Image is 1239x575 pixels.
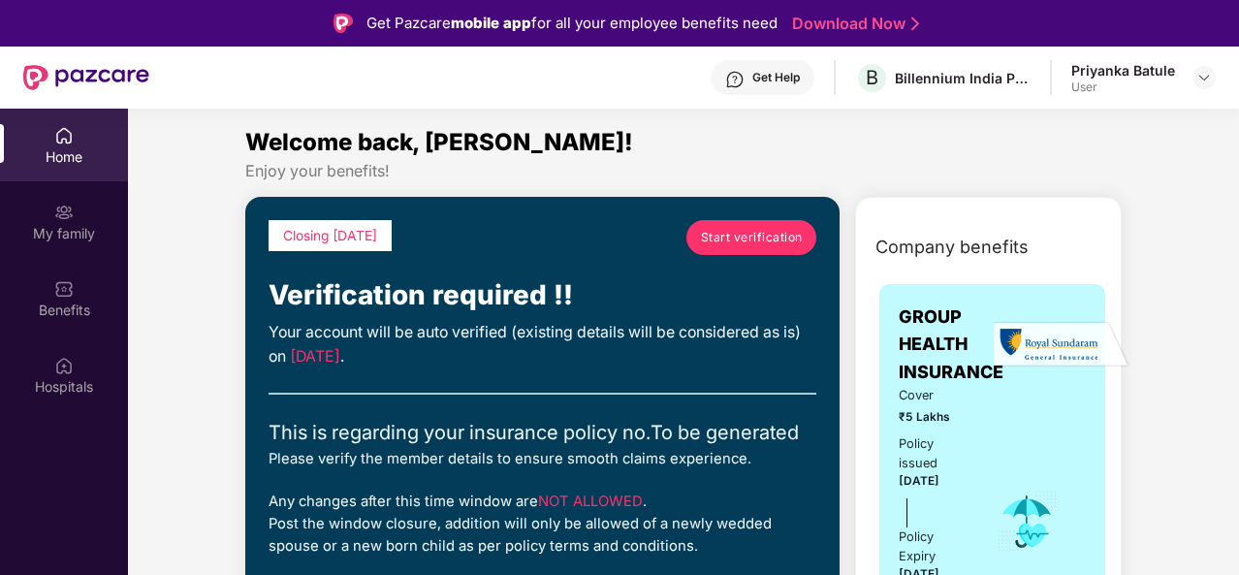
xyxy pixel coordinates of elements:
div: Any changes after this time window are . Post the window closure, addition will only be allowed o... [269,491,816,559]
img: svg+xml;base64,PHN2ZyBpZD0iSG9tZSIgeG1sbnM9Imh0dHA6Ly93d3cudzMub3JnLzIwMDAvc3ZnIiB3aWR0aD0iMjAiIG... [54,126,74,145]
span: Cover [899,386,969,405]
img: New Pazcare Logo [23,65,149,90]
span: [DATE] [290,347,340,366]
div: Policy issued [899,434,969,473]
img: svg+xml;base64,PHN2ZyBpZD0iSG9zcGl0YWxzIiB4bWxucz0iaHR0cDovL3d3dy53My5vcmcvMjAwMC9zdmciIHdpZHRoPS... [54,356,74,375]
img: svg+xml;base64,PHN2ZyBpZD0iSGVscC0zMngzMiIgeG1sbnM9Imh0dHA6Ly93d3cudzMub3JnLzIwMDAvc3ZnIiB3aWR0aD... [725,70,745,89]
span: [DATE] [899,474,939,488]
div: Priyanka Batule [1071,61,1175,80]
span: NOT ALLOWED [538,493,643,510]
div: Verification required !! [269,274,816,317]
div: Get Help [752,70,800,85]
img: icon [996,490,1059,554]
div: Enjoy your benefits! [245,161,1122,181]
span: ₹5 Lakhs [899,408,969,427]
span: Closing [DATE] [283,228,377,243]
div: Billennium India Private Limited [895,69,1031,87]
span: GROUP HEALTH INSURANCE [899,303,1003,386]
img: svg+xml;base64,PHN2ZyBpZD0iRHJvcGRvd24tMzJ4MzIiIHhtbG5zPSJodHRwOi8vd3d3LnczLm9yZy8yMDAwL3N2ZyIgd2... [1196,70,1212,85]
div: User [1071,80,1175,95]
img: Stroke [911,14,919,34]
a: Start verification [686,220,816,255]
strong: mobile app [451,14,531,32]
img: Logo [334,14,353,33]
span: Company benefits [875,234,1029,261]
img: insurerLogo [994,321,1129,368]
div: This is regarding your insurance policy no. To be generated [269,418,816,448]
a: Download Now [792,14,913,34]
img: svg+xml;base64,PHN2ZyB3aWR0aD0iMjAiIGhlaWdodD0iMjAiIHZpZXdCb3g9IjAgMCAyMCAyMCIgZmlsbD0ibm9uZSIgeG... [54,203,74,222]
div: Get Pazcare for all your employee benefits need [366,12,778,35]
div: Your account will be auto verified (existing details will be considered as is) on . [269,321,816,369]
div: Please verify the member details to ensure smooth claims experience. [269,448,816,470]
span: Welcome back, [PERSON_NAME]! [245,128,633,156]
div: Policy Expiry [899,527,969,566]
img: svg+xml;base64,PHN2ZyBpZD0iQmVuZWZpdHMiIHhtbG5zPSJodHRwOi8vd3d3LnczLm9yZy8yMDAwL3N2ZyIgd2lkdGg9Ij... [54,279,74,299]
span: B [866,66,878,89]
span: Start verification [701,228,803,246]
